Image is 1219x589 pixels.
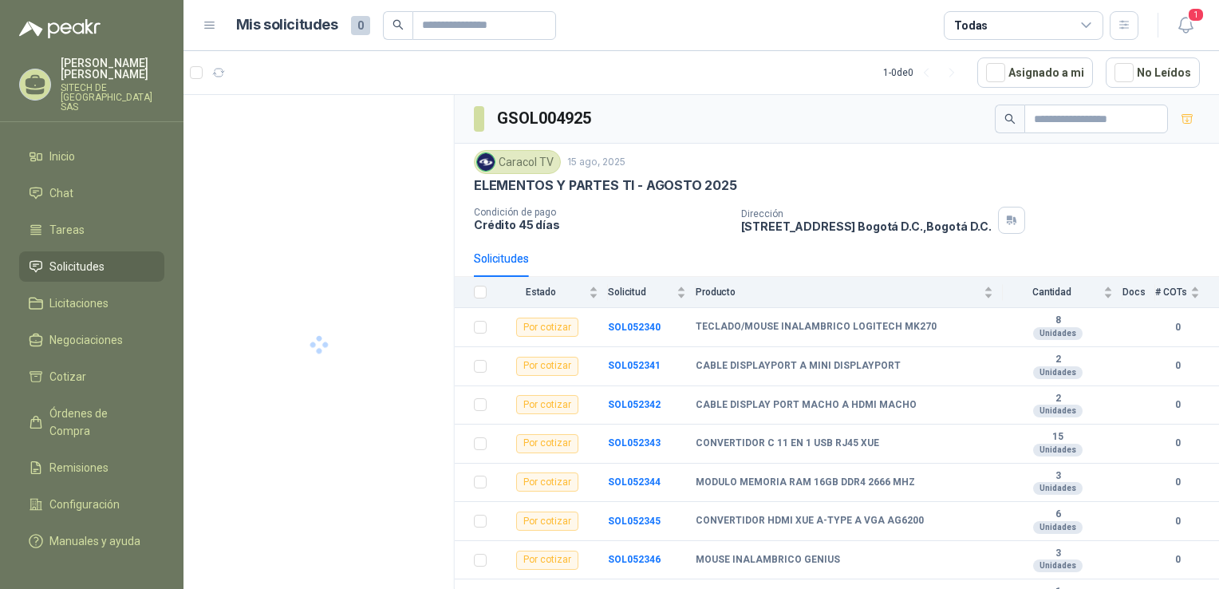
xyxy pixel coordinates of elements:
[236,14,338,37] h1: Mis solicitudes
[1003,508,1113,521] b: 6
[477,153,495,171] img: Company Logo
[1155,475,1200,490] b: 0
[1003,277,1122,308] th: Cantidad
[1155,552,1200,567] b: 0
[696,437,879,450] b: CONVERTIDOR C 11 EN 1 USB RJ45 XUE
[1003,314,1113,327] b: 8
[19,141,164,172] a: Inicio
[61,57,164,80] p: [PERSON_NAME] [PERSON_NAME]
[1003,431,1113,444] b: 15
[1033,482,1083,495] div: Unidades
[696,287,980,298] span: Producto
[496,277,608,308] th: Estado
[567,155,625,170] p: 15 ago, 2025
[1003,287,1100,298] span: Cantidad
[883,60,965,85] div: 1 - 0 de 0
[474,218,728,231] p: Crédito 45 días
[977,57,1093,88] button: Asignado a mi
[696,515,924,528] b: CONVERTIDOR HDMI XUE A-TYPE A VGA AG6200
[608,287,673,298] span: Solicitud
[696,360,901,373] b: CABLE DISPLAYPORT A MINI DISPLAYPORT
[516,357,578,376] div: Por cotizar
[474,250,529,267] div: Solicitudes
[608,437,661,449] a: SOL052343
[608,360,661,371] a: SOL052341
[1033,327,1083,340] div: Unidades
[516,512,578,531] div: Por cotizar
[19,453,164,483] a: Remisiones
[696,321,937,334] b: TECLADO/MOUSE INALAMBRICO LOGITECH MK270
[516,551,578,570] div: Por cotizar
[61,83,164,112] p: SITECH DE [GEOGRAPHIC_DATA] SAS
[1155,320,1200,335] b: 0
[696,399,917,412] b: CABLE DISPLAY PORT MACHO A HDMI MACHO
[1033,521,1083,534] div: Unidades
[19,19,101,38] img: Logo peakr
[608,322,661,333] a: SOL052340
[1033,366,1083,379] div: Unidades
[741,208,992,219] p: Dirección
[19,362,164,392] a: Cotizar
[19,398,164,446] a: Órdenes de Compra
[1003,470,1113,483] b: 3
[49,221,85,239] span: Tareas
[1003,393,1113,405] b: 2
[19,288,164,318] a: Licitaciones
[516,395,578,414] div: Por cotizar
[497,106,594,131] h3: GSOL004925
[1155,397,1200,413] b: 0
[19,251,164,282] a: Solicitudes
[393,19,404,30] span: search
[741,219,992,233] p: [STREET_ADDRESS] Bogotá D.C. , Bogotá D.C.
[608,476,661,488] b: SOL052344
[49,294,108,312] span: Licitaciones
[49,368,86,385] span: Cotizar
[696,277,1003,308] th: Producto
[1155,277,1219,308] th: # COTs
[1155,287,1187,298] span: # COTs
[49,532,140,550] span: Manuales y ayuda
[608,277,696,308] th: Solicitud
[516,472,578,492] div: Por cotizar
[19,178,164,208] a: Chat
[474,177,737,194] p: ELEMENTOS Y PARTES TI - AGOSTO 2025
[1033,444,1083,457] div: Unidades
[496,287,586,298] span: Estado
[1004,113,1016,125] span: search
[19,325,164,355] a: Negociaciones
[474,207,728,218] p: Condición de pago
[19,489,164,520] a: Configuración
[49,459,108,476] span: Remisiones
[49,258,105,275] span: Solicitudes
[19,526,164,556] a: Manuales y ayuda
[608,399,661,410] a: SOL052342
[1155,436,1200,451] b: 0
[1003,354,1113,366] b: 2
[516,434,578,453] div: Por cotizar
[49,148,75,165] span: Inicio
[49,184,73,202] span: Chat
[608,554,661,565] a: SOL052346
[1106,57,1200,88] button: No Leídos
[954,17,988,34] div: Todas
[696,554,840,567] b: MOUSE INALAMBRICO GENIUS
[49,496,120,513] span: Configuración
[696,476,915,489] b: MODULO MEMORIA RAM 16GB DDR4 2666 MHZ
[49,331,123,349] span: Negociaciones
[1155,358,1200,374] b: 0
[474,150,561,174] div: Caracol TV
[608,516,661,527] a: SOL052345
[1171,11,1200,40] button: 1
[1187,7,1205,22] span: 1
[1155,514,1200,529] b: 0
[516,318,578,337] div: Por cotizar
[1033,559,1083,572] div: Unidades
[1033,405,1083,417] div: Unidades
[1003,547,1113,560] b: 3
